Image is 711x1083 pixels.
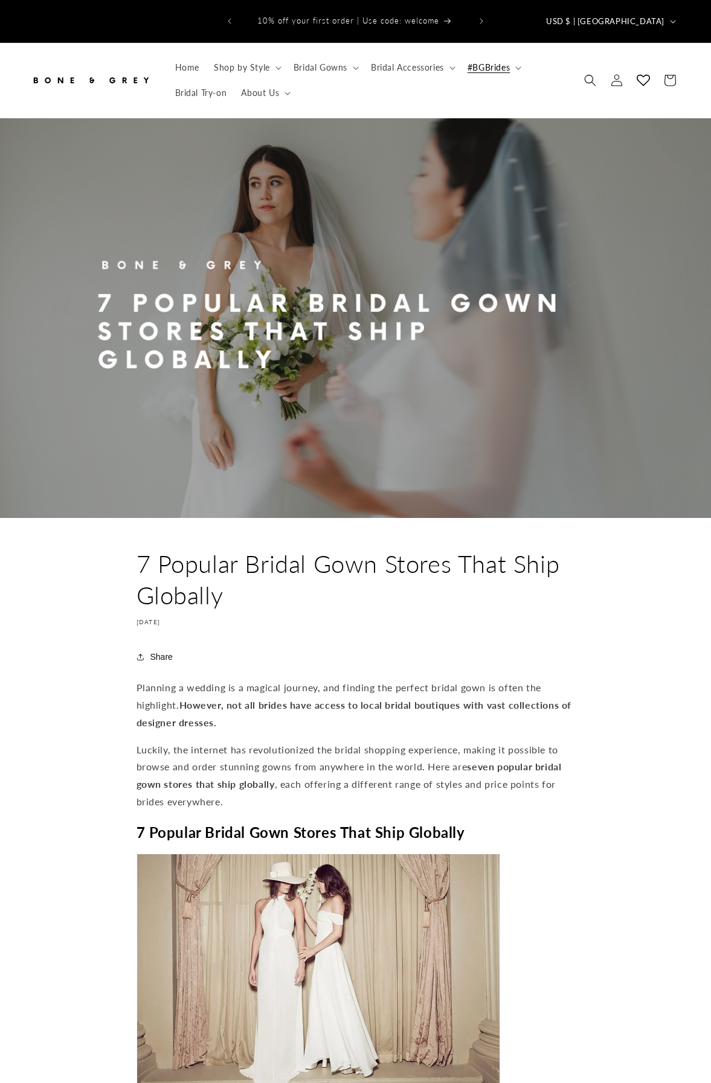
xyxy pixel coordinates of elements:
[286,55,364,80] summary: Bridal Gowns
[168,55,207,80] a: Home
[468,10,495,33] button: Next announcement
[168,80,234,106] a: Bridal Try-on
[468,62,510,73] span: #BGBrides
[294,62,347,73] span: Bridal Gowns
[137,618,161,625] time: [DATE]
[577,67,603,94] summary: Search
[216,10,243,33] button: Previous announcement
[30,67,151,94] img: Bone and Grey Bridal
[26,62,156,98] a: Bone and Grey Bridal
[175,88,227,98] span: Bridal Try-on
[364,55,460,80] summary: Bridal Accessories
[241,88,279,98] span: About Us
[137,823,465,841] strong: 7 Popular Bridal Gown Stores That Ship Globally
[257,16,439,25] span: 10% off your first order | Use code: welcome
[207,55,286,80] summary: Shop by Style
[539,10,681,33] button: USD $ | [GEOGRAPHIC_DATA]
[137,644,176,670] button: Share
[460,55,526,80] summary: #BGBrides
[371,62,444,73] span: Bridal Accessories
[137,548,575,611] h1: 7 Popular Bridal Gown Stores That Ship Globally
[214,62,270,73] span: Shop by Style
[137,679,575,731] p: Planning a wedding is a magical journey, and finding the perfect bridal gown is often the highlight.
[546,16,664,28] span: USD $ | [GEOGRAPHIC_DATA]
[234,80,295,106] summary: About Us
[175,62,199,73] span: Home
[137,741,575,811] p: Luckily, the internet has revolutionized the bridal shopping experience, making it possible to br...
[137,699,572,728] strong: However, not all brides have access to local bridal boutiques with vast collections of designer d...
